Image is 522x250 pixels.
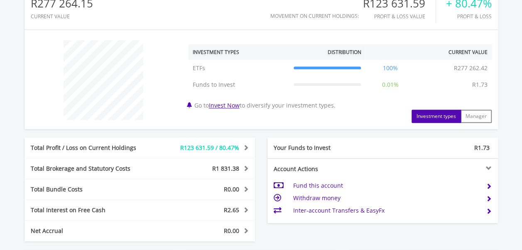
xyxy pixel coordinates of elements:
[189,44,289,60] th: Investment Types
[25,164,159,173] div: Total Brokerage and Statutory Costs
[224,206,239,214] span: R2.65
[412,110,461,123] button: Investment types
[267,165,383,173] div: Account Actions
[365,76,416,93] td: 0.01%
[224,227,239,235] span: R0.00
[474,144,490,152] span: R1.73
[25,144,159,152] div: Total Profit / Loss on Current Holdings
[363,14,436,19] div: Profit & Loss Value
[416,44,492,60] th: Current Value
[446,14,492,19] div: Profit & Loss
[450,60,492,76] td: R277 262.42
[31,14,93,19] div: CURRENT VALUE
[293,204,479,217] td: Inter-account Transfers & EasyFx
[267,144,383,152] div: Your Funds to Invest
[461,110,492,123] button: Manager
[189,60,289,76] td: ETFs
[209,101,240,109] a: Invest Now
[180,144,239,152] span: R123 631.59 / 80.47%
[189,76,289,93] td: Funds to Invest
[25,206,159,214] div: Total Interest on Free Cash
[25,227,159,235] div: Net Accrual
[212,164,239,172] span: R1 831.38
[468,76,492,93] td: R1.73
[270,13,359,19] div: Movement on Current Holdings:
[293,192,479,204] td: Withdraw money
[293,179,479,192] td: Fund this account
[327,49,361,56] div: Distribution
[25,185,159,194] div: Total Bundle Costs
[224,185,239,193] span: R0.00
[182,36,498,123] div: Go to to diversify your investment types.
[365,60,416,76] td: 100%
